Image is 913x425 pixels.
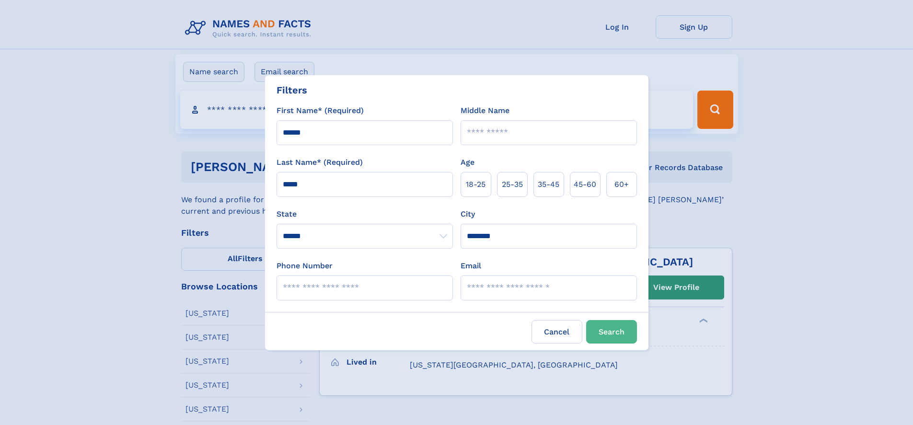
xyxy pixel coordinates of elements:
[277,260,333,272] label: Phone Number
[532,320,582,344] label: Cancel
[586,320,637,344] button: Search
[461,105,509,116] label: Middle Name
[538,179,559,190] span: 35‑45
[574,179,596,190] span: 45‑60
[277,208,453,220] label: State
[461,208,475,220] label: City
[466,179,485,190] span: 18‑25
[277,105,364,116] label: First Name* (Required)
[614,179,629,190] span: 60+
[277,83,307,97] div: Filters
[461,260,481,272] label: Email
[502,179,523,190] span: 25‑35
[277,157,363,168] label: Last Name* (Required)
[461,157,474,168] label: Age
